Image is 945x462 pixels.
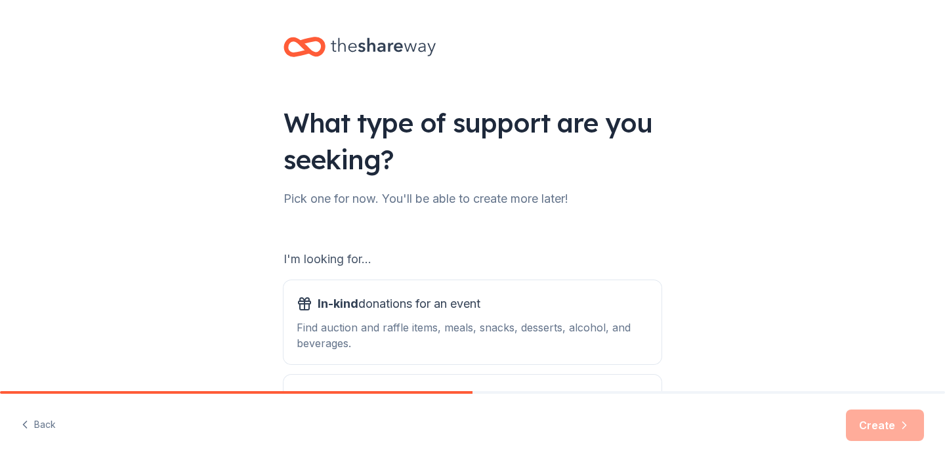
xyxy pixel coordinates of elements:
[283,188,661,209] div: Pick one for now. You'll be able to create more later!
[318,293,480,314] span: donations for an event
[21,411,56,439] button: Back
[318,388,451,409] span: for my nonprofits
[318,297,358,310] span: In-kind
[283,375,661,459] button: Grantsfor my nonprofitsFind grants for projects & programming, general operations, capital, schol...
[297,320,648,351] div: Find auction and raffle items, meals, snacks, desserts, alcohol, and beverages.
[283,249,661,270] div: I'm looking for...
[283,104,661,178] div: What type of support are you seeking?
[283,280,661,364] button: In-kinddonations for an eventFind auction and raffle items, meals, snacks, desserts, alcohol, and...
